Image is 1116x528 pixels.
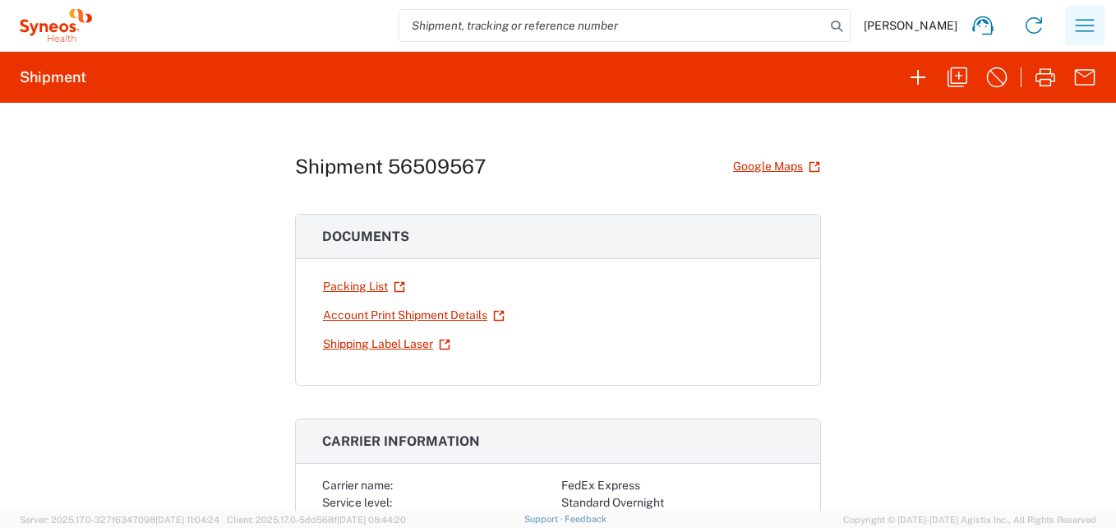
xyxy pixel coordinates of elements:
h1: Shipment 56509567 [295,155,486,178]
span: Client: 2025.17.0-5dd568f [227,515,406,525]
a: Packing List [322,272,406,301]
div: FedEx Express [561,477,794,494]
span: Service level: [322,496,392,509]
span: Carrier information [322,433,480,449]
span: Server: 2025.17.0-327f6347098 [20,515,219,525]
span: [DATE] 08:44:20 [337,515,406,525]
span: [DATE] 11:04:24 [155,515,219,525]
a: Feedback [565,514,606,524]
a: Account Print Shipment Details [322,301,505,330]
span: [PERSON_NAME] [864,18,957,33]
span: Carrier name: [322,479,393,492]
input: Shipment, tracking or reference number [399,10,825,41]
div: Standard Overnight [561,494,794,512]
span: Copyright © [DATE]-[DATE] Agistix Inc., All Rights Reserved [843,512,1096,527]
span: Documents [322,229,409,244]
h2: Shipment [20,67,86,87]
a: Support [524,514,565,524]
a: Google Maps [732,152,821,181]
a: Shipping Label Laser [322,330,451,359]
